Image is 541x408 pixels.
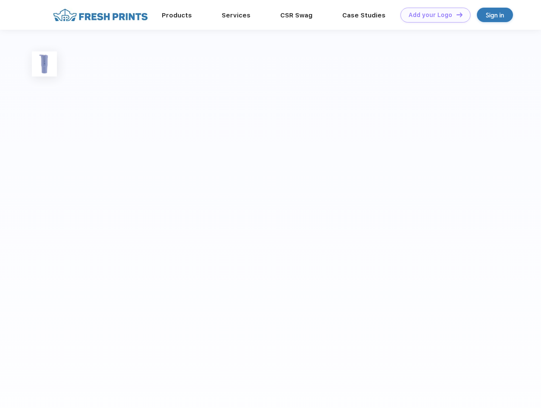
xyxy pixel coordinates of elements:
div: Sign in [486,10,504,20]
img: fo%20logo%202.webp [51,8,150,23]
a: Sign in [477,8,513,22]
div: Add your Logo [409,11,452,19]
img: func=resize&h=100 [32,51,57,76]
a: Products [162,11,192,19]
img: DT [456,12,462,17]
